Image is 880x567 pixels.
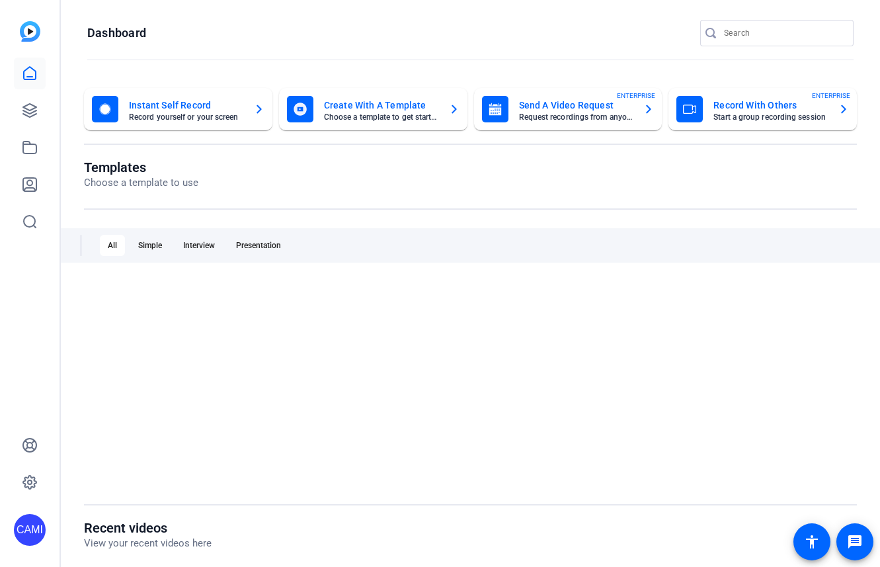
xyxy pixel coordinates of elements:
[228,235,289,256] div: Presentation
[100,235,125,256] div: All
[804,534,820,550] mat-icon: accessibility
[84,159,198,175] h1: Templates
[668,88,857,130] button: Record With OthersStart a group recording sessionENTERPRISE
[713,97,828,113] mat-card-title: Record With Others
[324,113,438,121] mat-card-subtitle: Choose a template to get started
[519,113,633,121] mat-card-subtitle: Request recordings from anyone, anywhere
[87,25,146,41] h1: Dashboard
[129,113,243,121] mat-card-subtitle: Record yourself or your screen
[84,536,212,551] p: View your recent videos here
[617,91,655,101] span: ENTERPRISE
[519,97,633,113] mat-card-title: Send A Video Request
[279,88,467,130] button: Create With A TemplateChoose a template to get started
[14,514,46,546] div: CAMI
[324,97,438,113] mat-card-title: Create With A Template
[724,25,843,41] input: Search
[20,21,40,42] img: blue-gradient.svg
[84,175,198,191] p: Choose a template to use
[713,113,828,121] mat-card-subtitle: Start a group recording session
[129,97,243,113] mat-card-title: Instant Self Record
[84,88,272,130] button: Instant Self RecordRecord yourself or your screen
[130,235,170,256] div: Simple
[812,91,850,101] span: ENTERPRISE
[175,235,223,256] div: Interview
[84,520,212,536] h1: Recent videos
[847,534,863,550] mat-icon: message
[474,88,662,130] button: Send A Video RequestRequest recordings from anyone, anywhereENTERPRISE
